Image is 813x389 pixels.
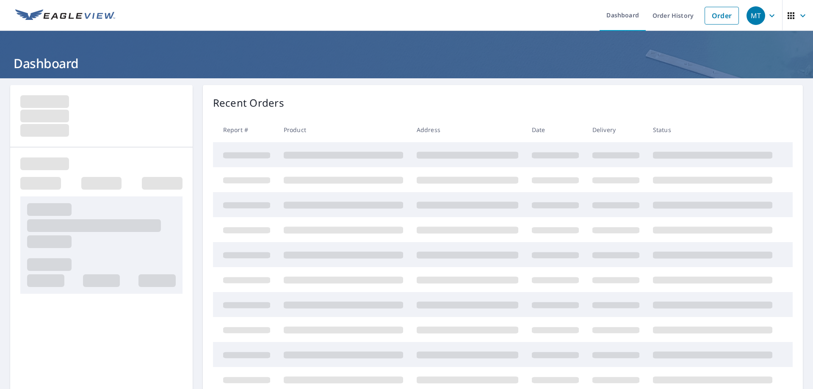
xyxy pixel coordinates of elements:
th: Address [410,117,525,142]
th: Date [525,117,586,142]
p: Recent Orders [213,95,284,110]
div: MT [747,6,765,25]
th: Report # [213,117,277,142]
a: Order [705,7,739,25]
th: Delivery [586,117,646,142]
th: Product [277,117,410,142]
img: EV Logo [15,9,115,22]
th: Status [646,117,779,142]
h1: Dashboard [10,55,803,72]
